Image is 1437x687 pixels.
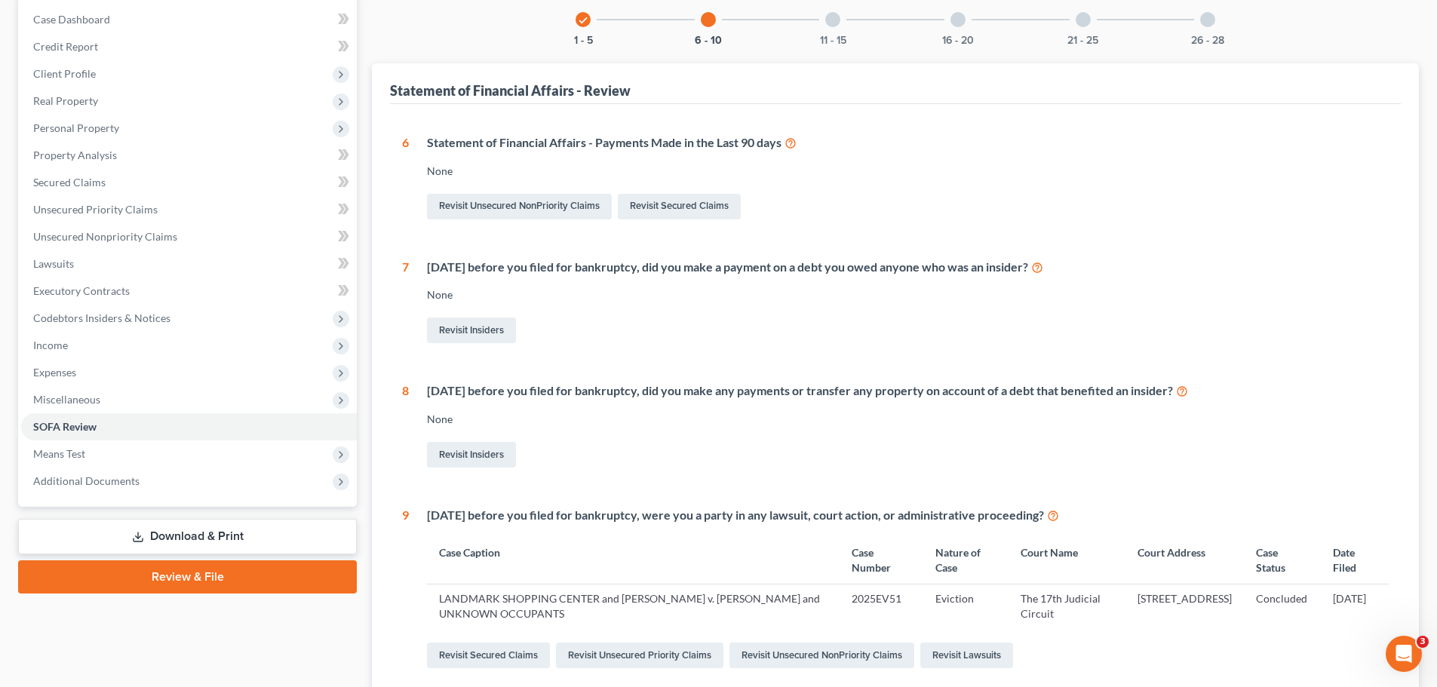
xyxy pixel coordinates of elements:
[21,142,357,169] a: Property Analysis
[1321,536,1389,584] th: Date Filed
[1244,536,1321,584] th: Case Status
[1009,584,1125,628] td: The 17th Judicial Circuit
[18,519,357,554] a: Download & Print
[427,382,1389,400] div: [DATE] before you filed for bankruptcy, did you make any payments or transfer any property on acc...
[33,149,117,161] span: Property Analysis
[1125,536,1244,584] th: Court Address
[840,584,923,628] td: 2025EV51
[427,584,840,628] td: LANDMARK SHOPPING CENTER and [PERSON_NAME] v. [PERSON_NAME] and UNKNOWN OCCUPANTS
[427,194,612,219] a: Revisit Unsecured NonPriority Claims
[21,413,357,440] a: SOFA Review
[21,250,357,278] a: Lawsuits
[33,94,98,107] span: Real Property
[33,447,85,460] span: Means Test
[402,382,409,471] div: 8
[1417,636,1429,648] span: 3
[618,194,741,219] a: Revisit Secured Claims
[33,474,140,487] span: Additional Documents
[21,33,357,60] a: Credit Report
[33,420,97,433] span: SOFA Review
[427,412,1389,427] div: None
[390,81,631,100] div: Statement of Financial Affairs - Review
[820,35,846,46] button: 11 - 15
[33,393,100,406] span: Miscellaneous
[1321,584,1389,628] td: [DATE]
[33,67,96,80] span: Client Profile
[427,442,516,468] a: Revisit Insiders
[21,196,357,223] a: Unsecured Priority Claims
[402,259,409,347] div: 7
[33,121,119,134] span: Personal Property
[427,507,1389,524] div: [DATE] before you filed for bankruptcy, were you a party in any lawsuit, court action, or adminis...
[427,259,1389,276] div: [DATE] before you filed for bankruptcy, did you make a payment on a debt you owed anyone who was ...
[427,134,1389,152] div: Statement of Financial Affairs - Payments Made in the Last 90 days
[1009,536,1125,584] th: Court Name
[1386,636,1422,672] iframe: Intercom live chat
[21,278,357,305] a: Executory Contracts
[556,643,723,668] a: Revisit Unsecured Priority Claims
[33,13,110,26] span: Case Dashboard
[574,35,593,46] button: 1 - 5
[18,560,357,593] a: Review & File
[427,164,1389,179] div: None
[33,203,158,216] span: Unsecured Priority Claims
[21,169,357,196] a: Secured Claims
[33,311,170,324] span: Codebtors Insiders & Notices
[21,6,357,33] a: Case Dashboard
[21,223,357,250] a: Unsecured Nonpriority Claims
[923,584,1008,628] td: Eviction
[33,257,74,270] span: Lawsuits
[578,15,588,26] i: check
[402,507,409,671] div: 9
[729,643,914,668] a: Revisit Unsecured NonPriority Claims
[1244,584,1321,628] td: Concluded
[942,35,974,46] button: 16 - 20
[33,339,68,351] span: Income
[1125,584,1244,628] td: [STREET_ADDRESS]
[33,284,130,297] span: Executory Contracts
[427,317,516,343] a: Revisit Insiders
[402,134,409,222] div: 6
[427,536,840,584] th: Case Caption
[427,643,550,668] a: Revisit Secured Claims
[1191,35,1224,46] button: 26 - 28
[1067,35,1098,46] button: 21 - 25
[33,176,106,189] span: Secured Claims
[33,230,177,243] span: Unsecured Nonpriority Claims
[920,643,1013,668] a: Revisit Lawsuits
[923,536,1008,584] th: Nature of Case
[427,287,1389,302] div: None
[33,40,98,53] span: Credit Report
[695,35,722,46] button: 6 - 10
[840,536,923,584] th: Case Number
[33,366,76,379] span: Expenses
